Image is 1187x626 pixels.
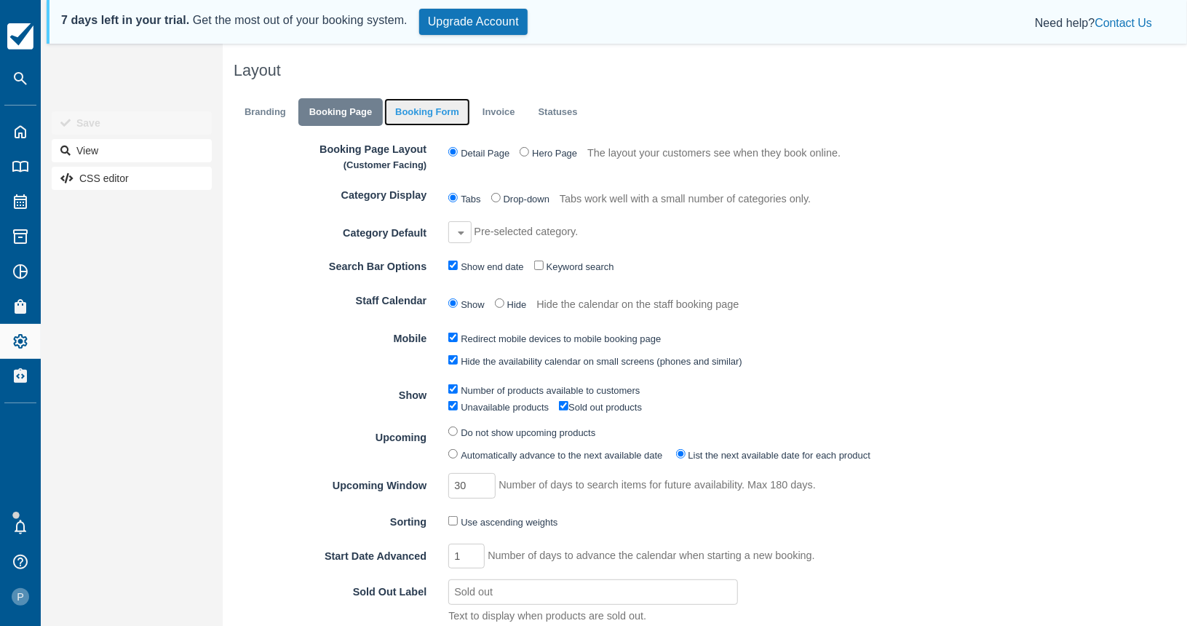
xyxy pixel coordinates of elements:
[223,544,437,564] label: Start Date Advanced
[559,402,642,413] label: Sold out products
[504,194,549,205] label: Drop-down
[384,98,470,127] a: Booking Form
[461,148,509,159] label: Detail Page
[461,402,549,413] label: Unavailable products
[461,194,480,205] label: Tabs
[461,385,640,396] label: Number of products available to customers
[223,288,437,309] label: Staff Calendar
[461,450,662,461] label: Automatically advance to the next available date
[559,401,568,411] input: Sold out products
[1095,15,1152,32] button: Contact Us
[461,333,661,344] label: Redirect mobile devices to mobile booking page
[52,139,212,162] a: View
[560,188,811,211] p: Tabs work well with a small number of categories only.
[234,98,297,127] a: Branding
[461,517,557,528] label: Use ascending weights
[528,98,589,127] a: Statuses
[475,224,579,239] p: Pre-selected category.
[688,450,871,461] label: List the next available date for each product
[587,142,841,165] p: The layout your customers see when they book online.
[52,167,212,190] a: CSS editor
[223,137,437,172] label: Booking Page Layout
[461,299,484,310] label: Show
[76,117,100,129] b: Save
[532,148,577,159] label: Hero Page
[223,473,437,494] label: Upcoming Window
[223,183,437,203] label: Category Display
[223,425,437,445] label: Upcoming
[223,579,437,600] label: Sold Out Label
[223,326,437,346] label: Mobile
[536,293,739,317] p: Hide the calendar on the staff booking page
[437,609,1060,624] p: Text to display when products are sold out.
[234,62,1071,79] h1: Layout
[223,383,437,403] label: Show
[419,9,528,35] a: Upgrade Account
[488,548,815,563] p: Number of days to advance the calendar when starting a new booking.
[298,98,383,127] a: Booking Page
[461,427,595,438] label: Do not show upcoming products
[61,14,189,26] strong: 7 days left in your trial.
[223,221,437,241] label: Category Default
[551,15,1152,32] div: Need help?
[547,261,614,272] label: Keyword search
[472,98,526,127] a: Invoice
[223,254,437,274] label: Search Bar Options
[61,12,408,29] div: Get the most out of your booking system.
[12,588,29,606] div: P
[223,510,437,530] label: Sorting
[507,299,527,310] label: Hide
[344,159,426,170] small: (Customer Facing)
[461,356,742,367] label: Hide the availability calendar on small screens (phones and similar)
[448,579,738,605] input: Sold out
[52,111,212,135] button: Save
[461,261,523,272] label: Show end date
[499,478,816,493] p: Number of days to search items for future availability. Max 180 days.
